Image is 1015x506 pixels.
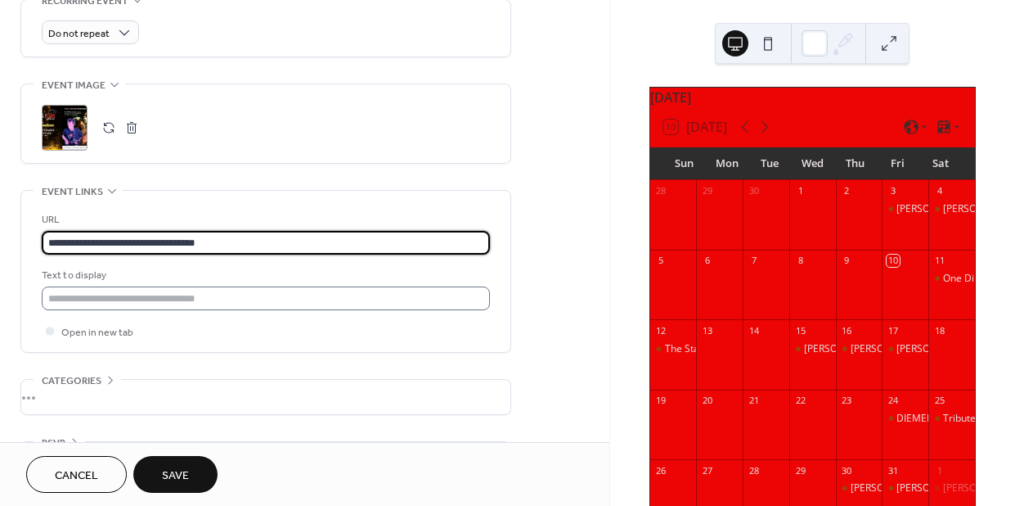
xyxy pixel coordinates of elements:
[804,342,881,356] div: [PERSON_NAME]
[794,255,806,267] div: 8
[748,395,760,407] div: 21
[887,324,899,337] div: 17
[791,147,833,180] div: Wed
[655,185,667,197] div: 28
[706,147,748,180] div: Mon
[841,464,853,477] div: 30
[794,324,806,337] div: 15
[133,456,218,493] button: Save
[794,395,806,407] div: 22
[650,342,697,356] div: The Staccatos
[933,324,945,337] div: 18
[896,342,973,356] div: [PERSON_NAME]
[933,464,945,477] div: 1
[928,202,975,216] div: Jennifer Zamudio
[42,267,487,284] div: Text to display
[701,185,713,197] div: 29
[882,342,928,356] div: Dozi
[887,395,899,407] div: 24
[42,373,101,390] span: Categories
[748,255,760,267] div: 7
[896,481,973,495] div: [PERSON_NAME]
[650,88,975,107] div: [DATE]
[877,147,919,180] div: Fri
[665,342,729,356] div: The Staccatos
[833,147,876,180] div: Thu
[42,183,103,201] span: Event links
[928,272,975,286] div: One Direction Tribute
[48,25,110,43] span: Do not repeat
[61,324,133,341] span: Open in new tab
[882,481,928,495] div: Timothy Kieswetter
[882,202,928,216] div: André Die Skreeusnaakse Hipnotiseur
[794,464,806,477] div: 29
[21,380,510,414] div: •••
[42,77,106,94] span: Event image
[655,464,667,477] div: 26
[836,481,883,495] div: Timothy Kieswetter
[794,185,806,197] div: 1
[748,464,760,477] div: 28
[919,147,962,180] div: Sat
[887,185,899,197] div: 3
[663,147,706,180] div: Sun
[928,412,975,426] div: Tribute to ABBA
[42,105,88,151] div: ;
[841,255,853,267] div: 9
[887,255,899,267] div: 10
[655,255,667,267] div: 5
[851,342,981,356] div: [PERSON_NAME] na die reën
[42,435,65,452] span: RSVP
[701,255,713,267] div: 6
[789,342,836,356] div: Roan Ash
[748,324,760,337] div: 14
[701,464,713,477] div: 27
[748,147,791,180] div: Tue
[841,324,853,337] div: 16
[836,342,883,356] div: Joshua na die reën
[933,395,945,407] div: 25
[748,185,760,197] div: 30
[55,468,98,485] span: Cancel
[655,324,667,337] div: 12
[26,456,127,493] button: Cancel
[655,395,667,407] div: 19
[42,211,487,228] div: URL
[701,395,713,407] div: 20
[882,412,928,426] div: DIEMERSFONTEIN - Juan Boucher
[887,464,899,477] div: 31
[841,395,853,407] div: 23
[162,468,189,485] span: Save
[933,255,945,267] div: 11
[851,481,927,495] div: [PERSON_NAME]
[928,481,975,495] div: Timothy Kieswetter
[933,185,945,197] div: 4
[701,324,713,337] div: 13
[841,185,853,197] div: 2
